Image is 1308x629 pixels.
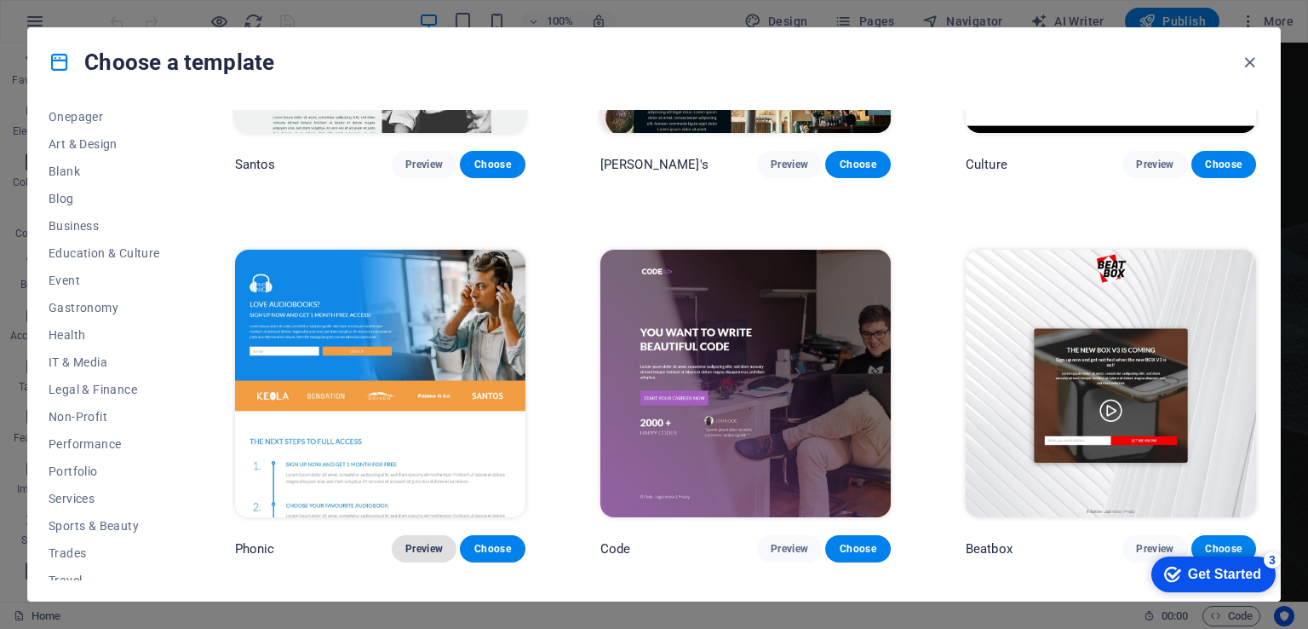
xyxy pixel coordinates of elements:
button: Choose [1191,535,1256,563]
span: Trades [49,546,160,560]
button: Onepager [49,103,160,130]
button: Gastronomy [49,294,160,321]
div: 3 [126,3,143,20]
button: Event [49,267,160,294]
span: Preview [771,542,808,556]
span: Preview [405,542,443,556]
button: Preview [392,151,456,178]
div: Get Started [50,19,123,34]
button: Portfolio [49,458,160,485]
img: Code [600,250,891,517]
button: Blank [49,158,160,185]
span: Preview [1136,542,1173,556]
button: Preview [1122,151,1187,178]
span: Gastronomy [49,301,160,314]
img: Phonic [235,250,525,517]
span: Event [49,274,160,287]
span: Travel [49,574,160,587]
button: Preview [392,535,456,563]
span: IT & Media [49,355,160,369]
span: Education & Culture [49,246,160,260]
span: Choose [839,158,876,171]
button: Choose [825,151,890,178]
button: Choose [825,535,890,563]
span: Choose [839,542,876,556]
button: Blog [49,185,160,212]
button: Performance [49,430,160,458]
span: Legal & Finance [49,383,160,396]
div: Get Started 3 items remaining, 40% complete [14,9,138,44]
span: Portfolio [49,465,160,478]
button: Preview [757,535,822,563]
span: Art & Design [49,137,160,151]
button: Travel [49,567,160,594]
span: Preview [405,158,443,171]
p: Code [600,540,631,557]
button: IT & Media [49,349,160,376]
span: Non-Profit [49,410,160,424]
button: Art & Design [49,130,160,158]
span: Preview [1136,158,1173,171]
span: Performance [49,437,160,451]
button: Choose [1191,151,1256,178]
span: Services [49,492,160,505]
span: Health [49,328,160,342]
button: Choose [460,151,525,178]
button: Legal & Finance [49,376,160,403]
button: Sports & Beauty [49,512,160,540]
button: Choose [460,535,525,563]
span: Blog [49,192,160,205]
button: Non-Profit [49,403,160,430]
h4: Choose a template [49,49,274,76]
button: Health [49,321,160,349]
button: Services [49,485,160,512]
p: Culture [966,156,1007,173]
p: Beatbox [966,540,1013,557]
button: Preview [1122,535,1187,563]
span: Onepager [49,110,160,124]
img: Beatbox [966,250,1256,517]
span: Choose [473,158,511,171]
span: Choose [1205,158,1242,171]
button: Preview [757,151,822,178]
button: Trades [49,540,160,567]
p: Santos [235,156,276,173]
span: Choose [473,542,511,556]
button: Business [49,212,160,239]
p: [PERSON_NAME]'s [600,156,708,173]
span: Business [49,219,160,233]
span: Choose [1205,542,1242,556]
span: Blank [49,164,160,178]
button: Education & Culture [49,239,160,267]
span: Sports & Beauty [49,519,160,533]
span: Preview [771,158,808,171]
p: Phonic [235,540,275,557]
